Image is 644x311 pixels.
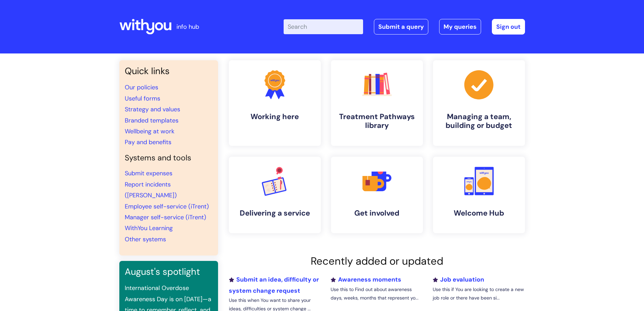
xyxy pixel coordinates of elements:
[176,21,199,32] p: info hub
[125,94,160,103] a: Useful forms
[125,138,171,146] a: Pay and benefits
[331,285,423,302] p: Use this to Find out about awareness days, weeks, months that represent yo...
[125,105,180,113] a: Strategy and values
[331,275,401,284] a: Awareness moments
[125,266,213,277] h3: August's spotlight
[336,209,418,218] h4: Get involved
[284,19,525,35] div: | -
[234,209,315,218] h4: Delivering a service
[374,19,428,35] a: Submit a query
[438,112,520,130] h4: Managing a team, building or budget
[331,157,423,233] a: Get involved
[229,255,525,267] h2: Recently added or updated
[438,209,520,218] h4: Welcome Hub
[284,19,363,34] input: Search
[229,157,321,233] a: Delivering a service
[492,19,525,35] a: Sign out
[125,83,158,91] a: Our policies
[229,275,319,294] a: Submit an idea, difficulty or system change request
[125,127,174,135] a: Wellbeing at work
[125,153,213,163] h4: Systems and tools
[433,275,484,284] a: Job evaluation
[125,235,166,243] a: Other systems
[336,112,418,130] h4: Treatment Pathways library
[125,180,177,199] a: Report incidents ([PERSON_NAME])
[439,19,481,35] a: My queries
[433,285,525,302] p: Use this if You are looking to create a new job role or there have been si...
[125,213,206,221] a: Manager self-service (iTrent)
[125,224,173,232] a: WithYou Learning
[433,60,525,146] a: Managing a team, building or budget
[125,116,178,125] a: Branded templates
[331,60,423,146] a: Treatment Pathways library
[229,60,321,146] a: Working here
[433,157,525,233] a: Welcome Hub
[125,66,213,76] h3: Quick links
[125,169,172,177] a: Submit expenses
[234,112,315,121] h4: Working here
[125,202,209,210] a: Employee self-service (iTrent)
